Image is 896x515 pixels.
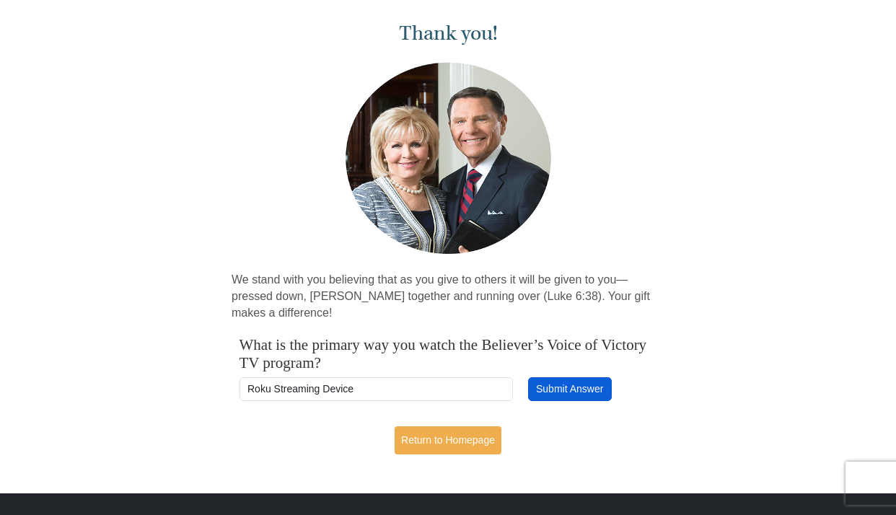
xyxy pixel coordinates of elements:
h4: What is the primary way you watch the Believer’s Voice of Victory TV program? [240,336,657,372]
button: Submit Answer [528,377,612,402]
img: Kenneth and Gloria [342,59,555,257]
h1: Thank you! [232,22,664,45]
a: Return to Homepage [395,426,501,454]
p: We stand with you believing that as you give to others it will be given to you—pressed down, [PER... [232,272,664,322]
